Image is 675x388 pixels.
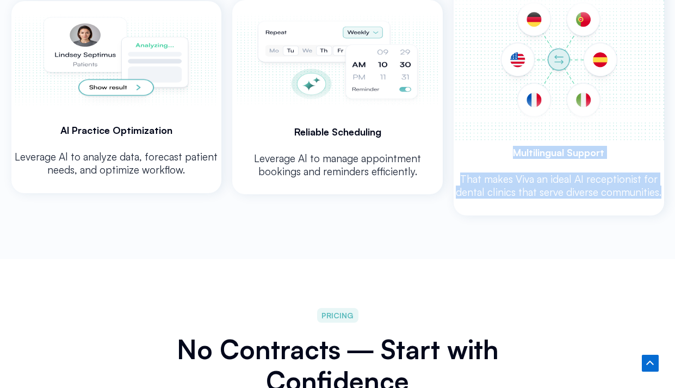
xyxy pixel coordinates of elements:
p: That makes Viva an ideal AI receptionist for dental clinics that serve diverse communities. [454,173,664,199]
p: Leverage Al to manage appointment bookings and reminders efficiently. [232,152,443,178]
p: Leverage Al to analyze data, forecast patient needs, and optimize workflow. [11,150,222,176]
h3: Multilingual Support [454,146,664,159]
h3: Al Practice Optimization [43,124,190,137]
h3: Reliable Scheduling [232,125,443,138]
span: PRICING [321,309,354,322]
